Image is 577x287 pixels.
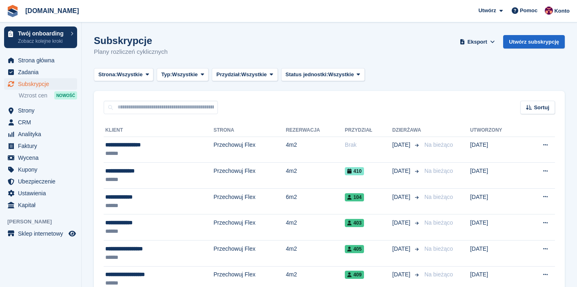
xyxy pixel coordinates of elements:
[470,163,526,189] td: [DATE]
[345,193,364,201] span: 104
[4,140,77,152] a: menu
[286,71,328,79] span: Status jednostki:
[213,241,286,267] td: Przechowuj Flex
[98,71,117,79] span: Strona:
[4,117,77,128] a: menu
[157,68,209,82] button: Typ: Wszystkie
[392,193,412,201] span: [DATE]
[4,26,77,48] a: Twój onboarding Zobacz kolejne kroki
[18,128,67,140] span: Analityka
[213,163,286,189] td: Przechowuj Flex
[213,214,286,241] td: Przechowuj Flex
[470,214,526,241] td: [DATE]
[18,66,67,78] span: Zadania
[328,71,354,79] span: Wszystkie
[18,228,67,239] span: Sklep internetowy
[345,271,364,279] span: 409
[18,117,67,128] span: CRM
[424,271,453,278] span: Na bieżąco
[392,219,412,227] span: [DATE]
[22,4,82,18] a: [DOMAIN_NAME]
[4,164,77,175] a: menu
[4,152,77,163] a: menu
[67,229,77,238] a: Podgląd sklepu
[4,199,77,211] a: menu
[554,7,570,15] span: Konto
[424,245,453,252] span: Na bieżąco
[18,164,67,175] span: Kupony
[458,35,497,49] button: Eksport
[286,137,345,163] td: 4m2
[4,188,77,199] a: menu
[470,188,526,214] td: [DATE]
[470,124,526,137] th: Utworzony
[345,219,364,227] span: 403
[213,188,286,214] td: Przechowuj Flex
[520,7,537,15] span: Pomoc
[18,199,67,211] span: Kapitał
[503,35,565,49] a: Utwórz subskrypcję
[4,128,77,140] a: menu
[94,47,168,57] p: Plany rozliczeń cyklicznych
[470,241,526,267] td: [DATE]
[392,124,421,137] th: Dzierżawa
[7,218,81,226] span: [PERSON_NAME]
[4,78,77,90] a: menu
[94,35,168,46] h1: Subskrypcje
[478,7,496,15] span: Utwórz
[4,55,77,66] a: menu
[18,78,67,90] span: Subskrypcje
[212,68,277,82] button: Przydział: Wszystkie
[392,245,412,253] span: [DATE]
[7,5,19,17] img: stora-icon-8386f47178a22dfd0bd8f6a31ec36ba5ce8667c1dd55bd0f319d3a0aa187defe.svg
[19,92,47,99] span: Wzrost cen
[94,68,153,82] button: Strona: Wszystkie
[18,140,67,152] span: Faktury
[345,141,392,149] div: Brak
[392,167,412,175] span: [DATE]
[545,7,553,15] img: Mateusz Kacwin
[286,163,345,189] td: 4m2
[172,71,198,79] span: Wszystkie
[18,31,67,36] p: Twój onboarding
[18,38,67,45] p: Zobacz kolejne kroki
[216,71,241,79] span: Przydział:
[18,152,67,163] span: Wycena
[104,124,213,137] th: Klient
[392,141,412,149] span: [DATE]
[18,188,67,199] span: Ustawienia
[18,105,67,116] span: Strony
[345,124,392,137] th: Przydział
[534,104,549,112] span: Sortuj
[19,91,77,100] a: Wzrost cen NOWOŚĆ
[424,194,453,200] span: Na bieżąco
[468,38,487,46] span: Eksport
[4,105,77,116] a: menu
[4,176,77,187] a: menu
[424,219,453,226] span: Na bieżąco
[117,71,143,79] span: Wszystkie
[213,124,286,137] th: Strona
[4,66,77,78] a: menu
[4,228,77,239] a: menu
[241,71,267,79] span: Wszystkie
[345,245,364,253] span: 405
[286,214,345,241] td: 4m2
[470,137,526,163] td: [DATE]
[286,188,345,214] td: 6m2
[161,71,172,79] span: Typ:
[424,141,453,148] span: Na bieżąco
[424,168,453,174] span: Na bieżąco
[286,241,345,267] td: 4m2
[54,91,77,99] div: NOWOŚĆ
[281,68,365,82] button: Status jednostki: Wszystkie
[18,176,67,187] span: Ubezpieczenie
[213,137,286,163] td: Przechowuj Flex
[286,124,345,137] th: Rezerwacja
[392,270,412,279] span: [DATE]
[18,55,67,66] span: Strona główna
[345,167,364,175] span: 410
